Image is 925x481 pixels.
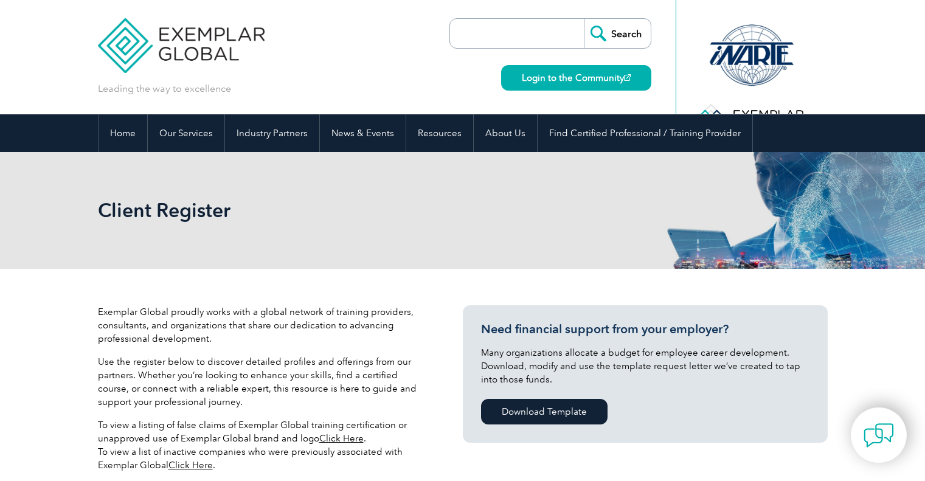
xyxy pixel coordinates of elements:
h3: Need financial support from your employer? [481,322,809,337]
a: Resources [406,114,473,152]
a: Click Here [168,460,213,471]
a: Login to the Community [501,65,651,91]
a: Click Here [319,433,364,444]
a: Download Template [481,399,608,424]
a: Our Services [148,114,224,152]
a: About Us [474,114,537,152]
p: To view a listing of false claims of Exemplar Global training certification or unapproved use of ... [98,418,426,472]
input: Search [584,19,651,48]
img: contact-chat.png [864,420,894,451]
a: Industry Partners [225,114,319,152]
p: Many organizations allocate a budget for employee career development. Download, modify and use th... [481,346,809,386]
p: Use the register below to discover detailed profiles and offerings from our partners. Whether you... [98,355,426,409]
a: Home [99,114,147,152]
h2: Client Register [98,201,609,220]
a: News & Events [320,114,406,152]
a: Find Certified Professional / Training Provider [538,114,752,152]
img: open_square.png [624,74,631,81]
p: Leading the way to excellence [98,82,231,95]
p: Exemplar Global proudly works with a global network of training providers, consultants, and organ... [98,305,426,345]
